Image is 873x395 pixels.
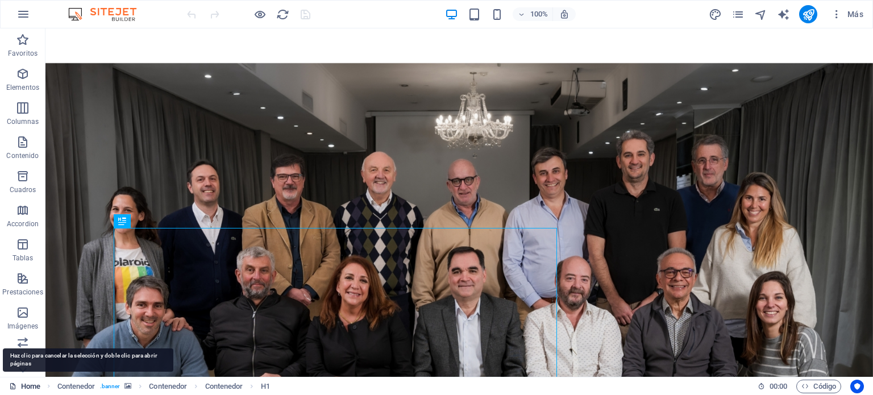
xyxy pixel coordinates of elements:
[731,8,745,21] i: Páginas (Ctrl+Alt+S)
[205,380,243,393] span: Haz clic para seleccionar y doble clic para editar
[124,383,131,389] i: Este elemento contiene un fondo
[754,8,767,21] i: Navegador
[10,185,36,194] p: Cuadros
[9,380,40,393] a: Home
[708,7,722,21] button: design
[831,9,863,20] span: Más
[776,7,790,21] button: text_generator
[777,8,790,21] i: AI Writer
[253,7,267,21] button: Haz clic para salir del modo de previsualización y seguir editando
[801,380,836,393] span: Código
[758,380,788,393] h6: Tiempo de la sesión
[2,288,43,297] p: Prestaciones
[57,380,95,393] span: Haz clic para seleccionar y doble clic para editar
[799,5,817,23] button: publish
[65,7,151,21] img: Editor Logo
[8,49,38,58] p: Favoritos
[778,382,779,390] span: :
[770,380,787,393] span: 00 00
[731,7,745,21] button: pages
[513,7,553,21] button: 100%
[57,380,270,393] nav: breadcrumb
[149,380,187,393] span: Haz clic para seleccionar y doble clic para editar
[709,8,722,21] i: Diseño (Ctrl+Alt+Y)
[754,7,767,21] button: navigator
[13,253,34,263] p: Tablas
[826,5,868,23] button: Más
[100,380,120,393] span: . banner
[261,380,270,393] span: Haz clic para seleccionar y doble clic para editar
[276,8,289,21] i: Volver a cargar página
[802,8,815,21] i: Publicar
[850,380,864,393] button: Usercentrics
[276,7,289,21] button: reload
[7,117,39,126] p: Columnas
[6,83,39,92] p: Elementos
[530,7,548,21] h6: 100%
[7,219,39,228] p: Accordion
[7,322,38,331] p: Imágenes
[6,151,39,160] p: Contenido
[796,380,841,393] button: Código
